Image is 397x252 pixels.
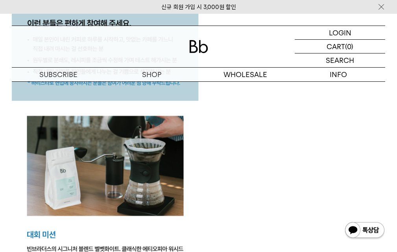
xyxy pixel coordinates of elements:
[345,40,353,53] p: (0)
[329,26,351,39] p: LOGIN
[12,68,105,81] a: SUBSCRIBE
[105,68,198,81] a: SHOP
[326,53,354,67] p: SEARCH
[199,68,292,81] p: WHOLESALE
[189,40,208,53] img: 로고
[327,40,345,53] p: CART
[292,68,385,81] p: INFO
[161,4,236,11] a: 신규 회원 가입 시 3,000원 할인
[344,221,385,240] img: 카카오톡 채널 1:1 채팅 버튼
[295,40,385,53] a: CART (0)
[295,26,385,40] a: LOGIN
